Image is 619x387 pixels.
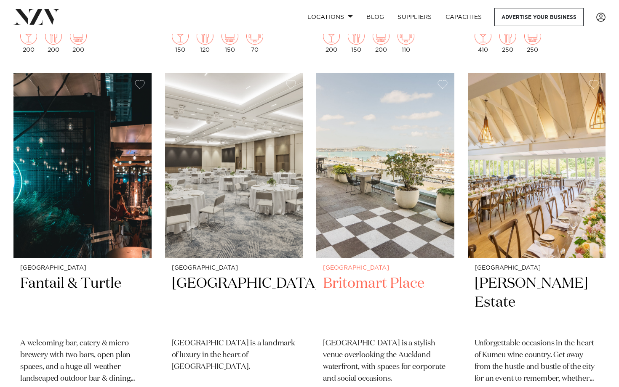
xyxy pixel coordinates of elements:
[20,274,145,331] h2: Fantail & Turtle
[475,28,491,45] img: cocktail.png
[360,8,391,26] a: BLOG
[475,265,599,271] small: [GEOGRAPHIC_DATA]
[373,28,390,45] img: theatre.png
[323,28,340,45] img: cocktail.png
[172,28,189,45] img: cocktail.png
[45,28,62,45] img: dining.png
[439,8,489,26] a: Capacities
[20,28,37,45] img: cocktail.png
[70,28,87,45] img: theatre.png
[301,8,360,26] a: Locations
[246,28,263,53] div: 70
[323,338,448,385] p: [GEOGRAPHIC_DATA] is a stylish venue overlooking the Auckland waterfront, with spaces for corpora...
[172,274,296,331] h2: [GEOGRAPHIC_DATA]
[20,28,37,53] div: 200
[221,28,238,45] img: theatre.png
[494,8,584,26] a: Advertise your business
[475,28,491,53] div: 410
[172,338,296,373] p: [GEOGRAPHIC_DATA] is a landmark of luxury in the heart of [GEOGRAPHIC_DATA].
[373,28,390,53] div: 200
[70,28,87,53] div: 200
[20,338,145,385] p: A welcoming bar, eatery & micro brewery with two bars, open plan spaces, and a huge all-weather l...
[323,274,448,331] h2: Britomart Place
[348,28,365,45] img: dining.png
[323,28,340,53] div: 200
[524,28,541,45] img: theatre.png
[398,28,414,53] div: 110
[197,28,213,45] img: dining.png
[391,8,438,26] a: SUPPLIERS
[172,28,189,53] div: 150
[499,28,516,53] div: 250
[323,265,448,271] small: [GEOGRAPHIC_DATA]
[197,28,213,53] div: 120
[221,28,238,53] div: 150
[475,338,599,385] p: Unforgettable occasions in the heart of Kumeu wine country. Get away from the hustle and bustle o...
[348,28,365,53] div: 150
[499,28,516,45] img: dining.png
[45,28,62,53] div: 200
[246,28,263,45] img: meeting.png
[172,265,296,271] small: [GEOGRAPHIC_DATA]
[475,274,599,331] h2: [PERSON_NAME] Estate
[524,28,541,53] div: 250
[20,265,145,271] small: [GEOGRAPHIC_DATA]
[13,9,59,24] img: nzv-logo.png
[398,28,414,45] img: meeting.png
